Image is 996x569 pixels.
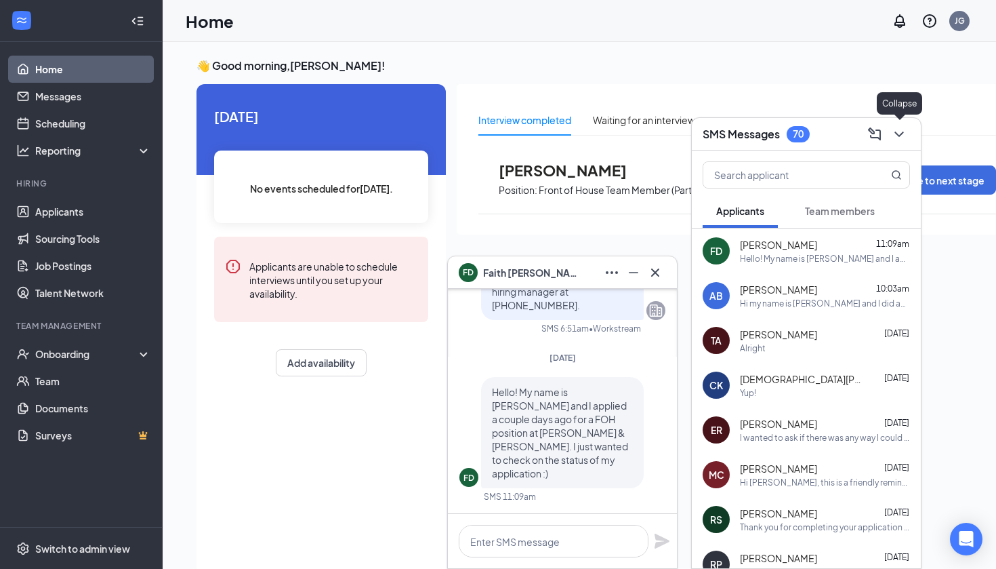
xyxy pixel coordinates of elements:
div: Collapse [877,92,922,115]
input: Search applicant [703,162,864,188]
div: FD [463,472,474,484]
h1: Home [186,9,234,33]
svg: Minimize [625,264,642,281]
a: Job Postings [35,252,151,279]
div: CK [709,378,723,392]
div: SMS 11:09am [484,491,536,503]
button: ChevronDown [888,123,910,145]
svg: Error [225,258,241,275]
div: SMS 6:51am [541,323,589,334]
a: Scheduling [35,110,151,137]
span: 11:09am [876,239,909,249]
button: Add availability [276,349,367,376]
div: Hi [PERSON_NAME], this is a friendly reminder. Please select an interview time slot for your Rest... [740,477,910,488]
span: [DATE] [214,106,428,127]
span: Hello! My name is [PERSON_NAME] and I applied a couple days ago for a FOH position at [PERSON_NAM... [492,386,628,479]
svg: Notifications [892,13,908,29]
div: MC [709,468,724,482]
div: Yup! [740,387,756,399]
div: 70 [793,128,804,140]
svg: Company [648,302,664,319]
div: AB [709,289,723,302]
p: Front of House Team Member (Part-Time) [PERSON_NAME] & [PERSON_NAME] [539,184,886,197]
span: [PERSON_NAME] [740,507,817,520]
svg: QuestionInfo [921,13,938,29]
button: Minimize [623,262,644,283]
span: [DATE] [884,507,909,517]
div: Waiting for an interview [593,113,695,127]
div: Hi my name is [PERSON_NAME] and I did an application and I was just wondering if you have looked ... [740,298,910,309]
div: TA [711,334,722,347]
div: FD [710,244,722,258]
span: [DATE] [884,552,909,562]
span: [PERSON_NAME] [740,462,817,475]
svg: Plane [654,533,670,549]
h3: SMS Messages [703,127,780,142]
a: Sourcing Tools [35,225,151,252]
span: Faith [PERSON_NAME] [483,265,578,280]
svg: Ellipses [604,264,620,281]
span: Applicants [716,205,764,217]
a: Home [35,56,151,83]
div: Alright [740,342,766,354]
span: [PERSON_NAME] [499,161,648,179]
div: Switch to admin view [35,542,130,555]
svg: Cross [647,264,663,281]
div: Interview completed [478,113,571,127]
div: Open Intercom Messenger [950,523,982,555]
svg: ChevronDown [891,126,907,142]
div: Hiring [16,178,148,189]
a: Documents [35,395,151,422]
div: Applicants are unable to schedule interviews until you set up your availability. [249,258,417,300]
span: • Workstream [589,323,641,334]
svg: Analysis [16,144,30,157]
span: [DEMOGRAPHIC_DATA][PERSON_NAME] [740,372,862,386]
div: Team Management [16,320,148,332]
a: Team [35,368,151,395]
span: [PERSON_NAME] [740,417,817,431]
button: Ellipses [601,262,623,283]
div: Onboarding [35,347,140,361]
span: [DATE] [884,418,909,428]
a: Applicants [35,198,151,225]
span: [DATE] [884,328,909,338]
p: Position: [499,184,537,197]
svg: Collapse [131,14,144,28]
button: Move to next stage [886,165,996,195]
span: [PERSON_NAME] [740,283,817,296]
span: [DATE] [549,353,576,363]
a: Talent Network [35,279,151,307]
span: [PERSON_NAME] [740,328,817,341]
span: [PERSON_NAME] [740,551,817,565]
div: ER [711,423,722,437]
div: RS [710,513,722,526]
div: Thank you for completing your application for the Kitchen Team Member (Part-Time PM)[PERSON_NAME]... [740,522,910,533]
div: Hello! My name is [PERSON_NAME] and I applied a couple days ago for a FOH position at [PERSON_NAM... [740,253,910,264]
span: [DATE] [884,463,909,473]
div: I wanted to ask if there was any way I could get another link. I was unable to complete the last ... [740,432,910,444]
span: [PERSON_NAME] [740,238,817,252]
div: JG [955,15,965,26]
span: 10:03am [876,283,909,294]
div: Reporting [35,144,152,157]
svg: WorkstreamLogo [15,14,28,27]
span: No events scheduled for [DATE] . [250,181,393,196]
svg: MagnifyingGlass [891,170,902,180]
button: Cross [644,262,666,283]
a: SurveysCrown [35,422,151,449]
span: Team members [805,205,875,217]
svg: ComposeMessage [867,126,883,142]
a: Messages [35,83,151,110]
svg: Settings [16,542,30,555]
button: ComposeMessage [864,123,886,145]
span: [DATE] [884,373,909,383]
svg: UserCheck [16,347,30,361]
